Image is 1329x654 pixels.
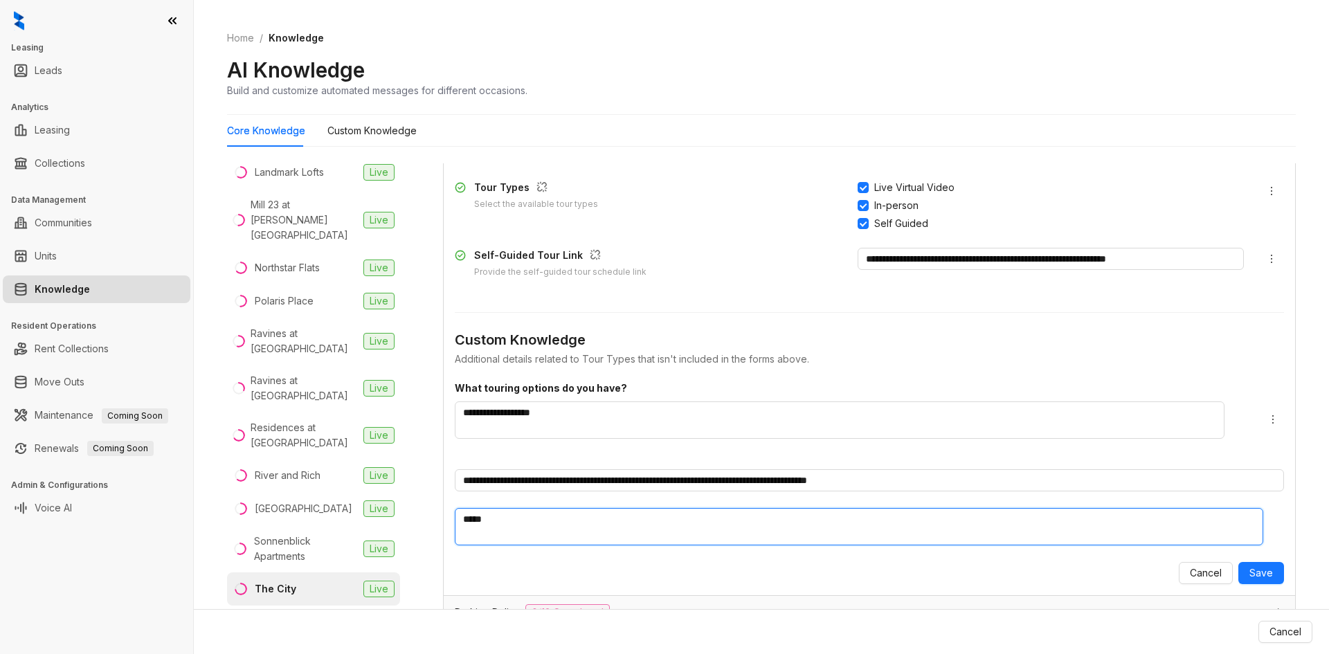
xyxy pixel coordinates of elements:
[3,435,190,462] li: Renewals
[255,468,320,483] div: River and Rich
[11,194,193,206] h3: Data Management
[255,581,296,597] div: The City
[474,180,598,198] div: Tour Types
[3,368,190,396] li: Move Outs
[363,467,395,484] span: Live
[1179,562,1233,584] button: Cancel
[227,83,527,98] div: Build and customize automated messages for different occasions.
[224,30,257,46] a: Home
[3,401,190,429] li: Maintenance
[455,605,520,620] span: Parking Policy
[363,581,395,597] span: Live
[87,441,154,456] span: Coming Soon
[3,242,190,270] li: Units
[444,596,1295,629] div: Parking Policy0/13 Completed
[474,198,598,211] div: Select the available tour types
[474,266,647,279] div: Provide the self-guided tour schedule link
[1266,185,1277,197] span: more
[35,494,72,522] a: Voice AI
[363,500,395,517] span: Live
[363,293,395,309] span: Live
[1267,414,1278,425] span: more
[11,320,193,332] h3: Resident Operations
[35,116,70,144] a: Leasing
[869,216,934,231] span: Self Guided
[1249,565,1273,581] span: Save
[363,333,395,349] span: Live
[14,11,24,30] img: logo
[260,30,263,46] li: /
[363,380,395,397] span: Live
[255,293,314,309] div: Polaris Place
[3,116,190,144] li: Leasing
[251,420,358,451] div: Residences at [GEOGRAPHIC_DATA]
[455,381,1245,396] div: What touring options do you have?
[35,57,62,84] a: Leads
[35,435,154,462] a: RenewalsComing Soon
[251,373,358,403] div: Ravines at [GEOGRAPHIC_DATA]
[1276,608,1284,616] span: collapsed
[227,123,305,138] div: Core Knowledge
[11,42,193,54] h3: Leasing
[363,212,395,228] span: Live
[327,123,417,138] div: Custom Knowledge
[11,479,193,491] h3: Admin & Configurations
[35,368,84,396] a: Move Outs
[255,260,320,275] div: Northstar Flats
[1190,565,1222,581] span: Cancel
[1238,562,1284,584] button: Save
[227,57,365,83] h2: AI Knowledge
[363,541,395,557] span: Live
[455,329,1284,351] div: Custom Knowledge
[269,32,324,44] span: Knowledge
[474,248,647,266] div: Self-Guided Tour Link
[3,494,190,522] li: Voice AI
[363,164,395,181] span: Live
[3,149,190,177] li: Collections
[35,275,90,303] a: Knowledge
[3,275,190,303] li: Knowledge
[35,149,85,177] a: Collections
[3,209,190,237] li: Communities
[1266,253,1277,264] span: more
[525,604,610,621] span: 0/13 Completed
[35,335,109,363] a: Rent Collections
[363,427,395,444] span: Live
[3,57,190,84] li: Leads
[11,101,193,113] h3: Analytics
[254,534,358,564] div: Sonnenblick Apartments
[363,260,395,276] span: Live
[251,197,358,243] div: Mill 23 at [PERSON_NAME][GEOGRAPHIC_DATA]
[3,335,190,363] li: Rent Collections
[255,165,324,180] div: Landmark Lofts
[455,352,1284,367] div: Additional details related to Tour Types that isn't included in the forms above.
[35,209,92,237] a: Communities
[869,198,924,213] span: In-person
[255,501,352,516] div: [GEOGRAPHIC_DATA]
[251,326,358,356] div: Ravines at [GEOGRAPHIC_DATA]
[102,408,168,424] span: Coming Soon
[35,242,57,270] a: Units
[869,180,960,195] span: Live Virtual Video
